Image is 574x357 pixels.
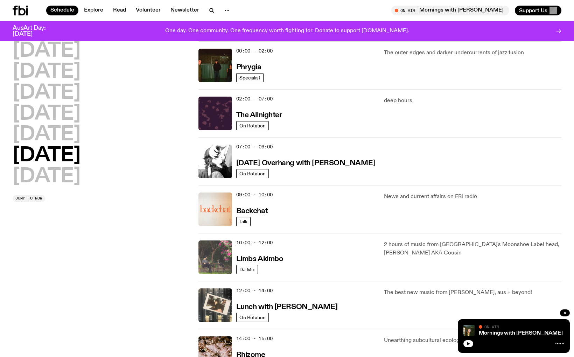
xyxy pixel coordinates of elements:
a: Talk [236,217,251,226]
span: DJ Mix [239,267,255,272]
img: Freya smiles coyly as she poses for the image. [463,325,475,336]
h3: Backchat [236,208,268,215]
a: The Allnighter [236,110,282,119]
p: 2 hours of music from [GEOGRAPHIC_DATA]'s Moonshoe Label head, [PERSON_NAME] AKA Cousin [384,240,561,257]
span: 02:00 - 07:00 [236,96,273,102]
img: A polaroid of Ella Avni in the studio on top of the mixer which is also located in the studio. [198,288,232,322]
button: [DATE] [13,146,80,166]
button: [DATE] [13,62,80,82]
a: Backchat [236,206,268,215]
p: deep hours. [384,97,561,105]
h3: Limbs Akimbo [236,255,283,263]
a: On Rotation [236,121,269,130]
img: Jackson sits at an outdoor table, legs crossed and gazing at a black and brown dog also sitting a... [198,240,232,274]
p: One day. One community. One frequency worth fighting for. Donate to support [DOMAIN_NAME]. [165,28,409,34]
span: Specialist [239,75,260,80]
a: Phrygia [236,62,261,71]
button: Support Us [515,6,561,15]
span: 00:00 - 02:00 [236,48,273,54]
button: [DATE] [13,83,80,103]
p: News and current affairs on FBi radio [384,192,561,201]
button: [DATE] [13,167,80,187]
button: On AirMornings with [PERSON_NAME] [391,6,509,15]
a: Specialist [236,73,264,82]
button: [DATE] [13,41,80,61]
a: Mornings with [PERSON_NAME] [479,330,563,336]
h3: AusArt Day: [DATE] [13,25,57,37]
span: On Rotation [239,315,266,320]
button: Jump to now [13,195,45,202]
img: An overexposed, black and white profile of Kate, shot from the side. She is covering her forehead... [198,145,232,178]
a: On Rotation [236,313,269,322]
span: 12:00 - 14:00 [236,287,273,294]
span: On Rotation [239,171,266,176]
a: [DATE] Overhang with [PERSON_NAME] [236,158,375,167]
a: Schedule [46,6,78,15]
button: [DATE] [13,104,80,124]
span: 09:00 - 10:00 [236,191,273,198]
h3: Phrygia [236,64,261,71]
a: On Rotation [236,169,269,178]
span: Support Us [519,7,547,14]
span: 07:00 - 09:00 [236,143,273,150]
h3: Lunch with [PERSON_NAME] [236,303,337,311]
h3: [DATE] Overhang with [PERSON_NAME] [236,160,375,167]
p: The outer edges and darker undercurrents of jazz fusion [384,49,561,57]
span: 10:00 - 12:00 [236,239,273,246]
h3: The Allnighter [236,112,282,119]
p: Unearthing subcultural ecologies and the people who cultivate them [384,336,561,345]
a: Limbs Akimbo [236,254,283,263]
span: Jump to now [15,196,42,200]
a: Volunteer [132,6,165,15]
span: Talk [239,219,247,224]
span: 14:00 - 15:00 [236,335,273,342]
button: [DATE] [13,125,80,145]
p: The best new music from [PERSON_NAME], aus + beyond! [384,288,561,297]
a: Newsletter [166,6,203,15]
a: Read [109,6,130,15]
img: A greeny-grainy film photo of Bela, John and Bindi at night. They are standing in a backyard on g... [198,49,232,82]
span: On Air [484,324,499,329]
a: Explore [80,6,107,15]
a: DJ Mix [236,265,258,274]
a: Lunch with [PERSON_NAME] [236,302,337,311]
span: On Rotation [239,123,266,128]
